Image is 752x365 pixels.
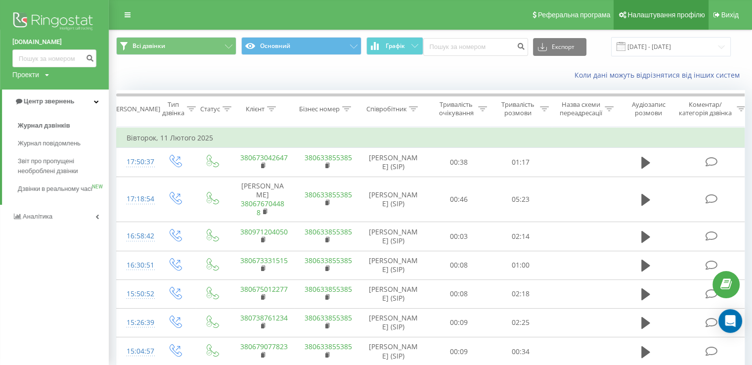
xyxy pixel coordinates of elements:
[127,189,146,209] div: 17:18:54
[127,227,146,246] div: 16:58:42
[305,284,352,294] a: 380633855385
[428,308,490,337] td: 00:09
[12,70,39,80] div: Проекти
[246,105,265,113] div: Клієнт
[718,309,742,333] div: Open Intercom Messenger
[24,97,74,105] span: Центр звернень
[366,37,423,55] button: Графік
[624,100,672,117] div: Аудіозапис розмови
[23,213,52,220] span: Аналiтика
[305,342,352,351] a: 380633855385
[240,313,288,322] a: 380738761234
[423,38,528,56] input: Пошук за номером
[12,10,96,35] img: Ringostat logo
[498,100,537,117] div: Тривалість розмови
[305,256,352,265] a: 380633855385
[230,177,295,222] td: [PERSON_NAME]
[490,251,552,279] td: 01:00
[359,308,428,337] td: [PERSON_NAME] (SIP)
[305,190,352,199] a: 380633855385
[18,156,104,176] span: Звіт про пропущені необроблені дзвінки
[110,105,160,113] div: [PERSON_NAME]
[200,105,220,113] div: Статус
[490,148,552,177] td: 01:17
[241,37,361,55] button: Основний
[366,105,406,113] div: Співробітник
[299,105,340,113] div: Бізнес номер
[538,11,611,19] span: Реферальна програма
[18,152,109,180] a: Звіт про пропущені необроблені дзвінки
[116,37,236,55] button: Всі дзвінки
[127,342,146,361] div: 15:04:57
[305,153,352,162] a: 380633855385
[490,308,552,337] td: 02:25
[133,42,165,50] span: Всі дзвінки
[240,256,288,265] a: 380673331515
[18,117,109,135] a: Журнал дзвінків
[240,342,288,351] a: 380679077823
[428,222,490,251] td: 00:03
[490,177,552,222] td: 05:23
[240,284,288,294] a: 380675012277
[2,90,109,113] a: Центр звернень
[12,49,96,67] input: Пошук за номером
[127,313,146,332] div: 15:26:39
[428,251,490,279] td: 00:08
[12,37,96,47] a: [DOMAIN_NAME]
[241,199,284,217] a: 380676704488
[18,180,109,198] a: Дзвінки в реальному часіNEW
[490,222,552,251] td: 02:14
[127,284,146,304] div: 15:50:52
[18,138,81,148] span: Журнал повідомлень
[533,38,586,56] button: Експорт
[18,121,70,131] span: Журнал дзвінків
[560,100,602,117] div: Назва схеми переадресації
[359,279,428,308] td: [PERSON_NAME] (SIP)
[305,313,352,322] a: 380633855385
[575,70,745,80] a: Коли дані можуть відрізнятися вiд інших систем
[627,11,705,19] span: Налаштування профілю
[428,148,490,177] td: 00:38
[18,135,109,152] a: Журнал повідомлень
[240,227,288,236] a: 380971204050
[305,227,352,236] a: 380633855385
[359,148,428,177] td: [PERSON_NAME] (SIP)
[359,222,428,251] td: [PERSON_NAME] (SIP)
[18,184,92,194] span: Дзвінки в реальному часі
[386,43,405,49] span: Графік
[162,100,184,117] div: Тип дзвінка
[359,251,428,279] td: [PERSON_NAME] (SIP)
[428,177,490,222] td: 00:46
[117,128,750,148] td: Вівторок, 11 Лютого 2025
[428,279,490,308] td: 00:08
[676,100,734,117] div: Коментар/категорія дзвінка
[127,256,146,275] div: 16:30:51
[127,152,146,172] div: 17:50:37
[721,11,739,19] span: Вихід
[240,153,288,162] a: 380673042647
[437,100,476,117] div: Тривалість очікування
[359,177,428,222] td: [PERSON_NAME] (SIP)
[490,279,552,308] td: 02:18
